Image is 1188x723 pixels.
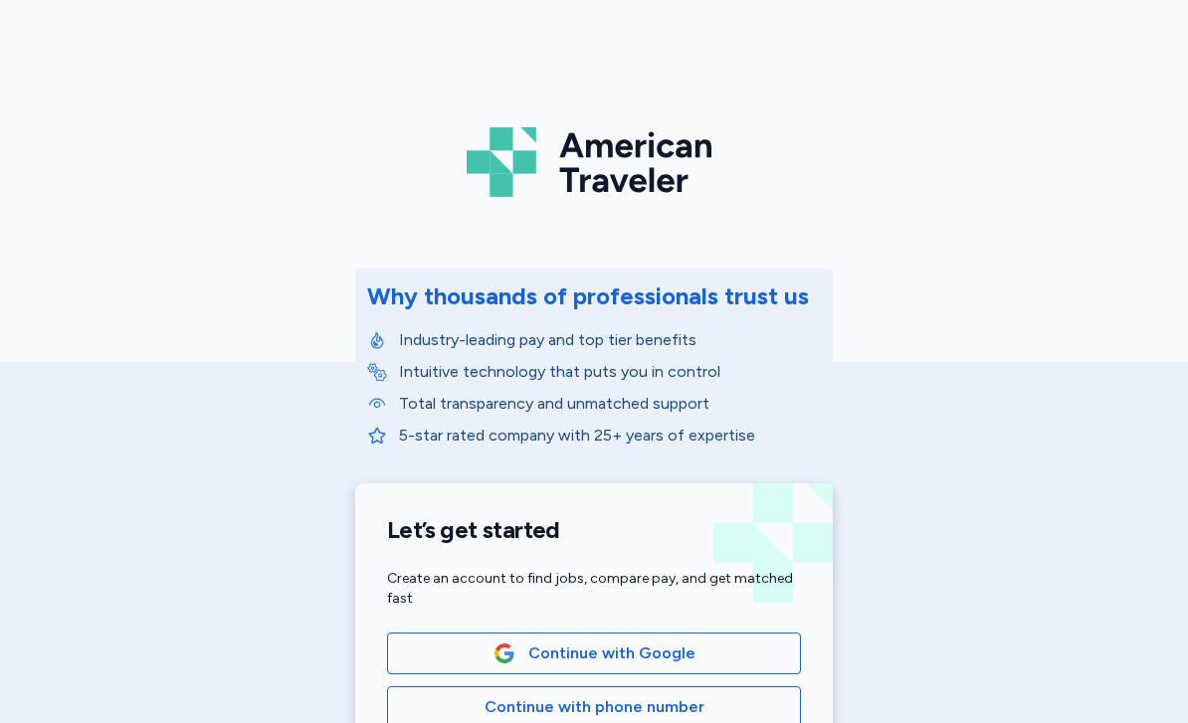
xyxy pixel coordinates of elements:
p: Intuitive technology that puts you in control [399,360,821,384]
p: Total transparency and unmatched support [399,392,821,416]
p: 5-star rated company with 25+ years of expertise [399,424,821,448]
span: Continue with Google [528,641,695,665]
div: Why thousands of professionals trust us [367,280,809,312]
p: Industry-leading pay and top tier benefits [399,328,821,352]
img: Google Logo [494,642,515,664]
img: Logo [467,119,721,205]
span: Continue with phone number [485,695,704,719]
h1: Let’s get started [387,515,801,545]
button: Google LogoContinue with Google [387,633,801,674]
div: Create an account to find jobs, compare pay, and get matched fast [387,569,801,609]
